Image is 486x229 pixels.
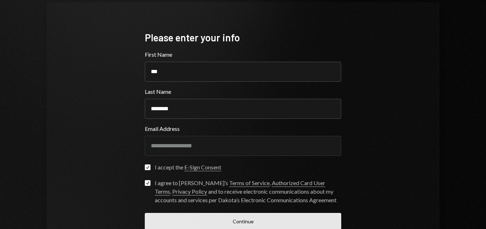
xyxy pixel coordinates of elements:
[155,179,325,195] a: Authorized Card User Terms
[172,188,207,195] a: Privacy Policy
[155,163,221,172] div: I accept the
[145,31,341,45] div: Please enter your info
[184,164,221,171] a: E-Sign Consent
[145,164,150,170] button: I accept the E-Sign Consent
[145,180,150,186] button: I agree to [PERSON_NAME]’s Terms of Service, Authorized Card User Terms, Privacy Policy and to re...
[145,87,341,96] label: Last Name
[145,124,341,133] label: Email Address
[145,50,341,59] label: First Name
[155,179,341,204] div: I agree to [PERSON_NAME]’s , , and to receive electronic communications about my accounts and ser...
[229,179,270,187] a: Terms of Service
